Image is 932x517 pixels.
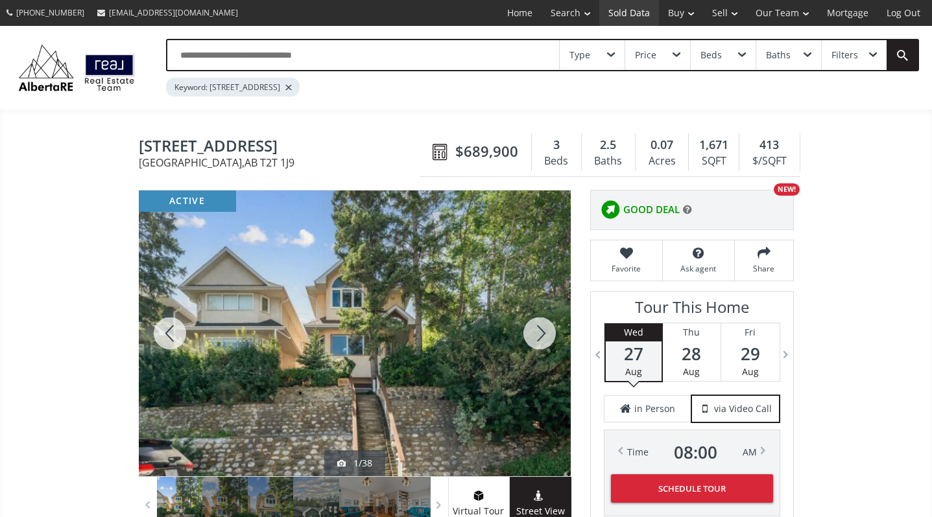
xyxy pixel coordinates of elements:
a: [EMAIL_ADDRESS][DOMAIN_NAME] [91,1,245,25]
button: Schedule Tour [611,474,773,503]
img: virtual tour icon [472,490,485,501]
img: Logo [13,41,140,95]
div: Baths [588,152,628,171]
div: Beds [700,51,722,60]
div: Filters [831,51,858,60]
span: [GEOGRAPHIC_DATA] , AB T2T 1J9 [139,157,426,168]
div: Baths [766,51,791,60]
div: active [139,190,236,212]
span: Share [741,263,787,274]
div: Keyword: [STREET_ADDRESS] [166,78,300,97]
div: Price [635,51,656,60]
div: Type [569,51,590,60]
span: [PHONE_NUMBER] [16,7,84,18]
span: Favorite [597,263,656,274]
span: Aug [625,365,642,378]
img: rating icon [597,197,623,223]
div: Fri [721,323,780,341]
span: Aug [683,365,700,378]
span: in Person [634,402,675,415]
div: $/SQFT [746,152,793,171]
div: SQFT [695,152,732,171]
span: GOOD DEAL [623,203,680,216]
div: Thu [663,323,721,341]
h3: Tour This Home [604,298,780,323]
div: Acres [642,152,682,171]
span: 08 : 00 [674,443,717,461]
div: 1/38 [337,457,372,470]
div: Wed [606,323,662,341]
span: $689,900 [455,141,518,161]
div: 2.5 [588,137,628,154]
span: Aug [742,365,759,378]
div: 413 [746,137,793,154]
span: 28 [663,345,721,363]
div: 3 [538,137,575,154]
div: NEW! [774,183,800,196]
span: 29 [721,345,780,363]
div: Beds [538,152,575,171]
div: 0.07 [642,137,682,154]
span: 27 [606,345,662,363]
div: 1809 28 Avenue SW Calgary, AB T2T 1J9 - Photo 1 of 38 [139,190,571,476]
span: 1809 28 Avenue SW [139,137,426,157]
span: 1,671 [699,137,728,154]
div: Time AM [627,443,757,461]
span: via Video Call [714,402,772,415]
span: [EMAIL_ADDRESS][DOMAIN_NAME] [109,7,238,18]
span: Ask agent [669,263,728,274]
